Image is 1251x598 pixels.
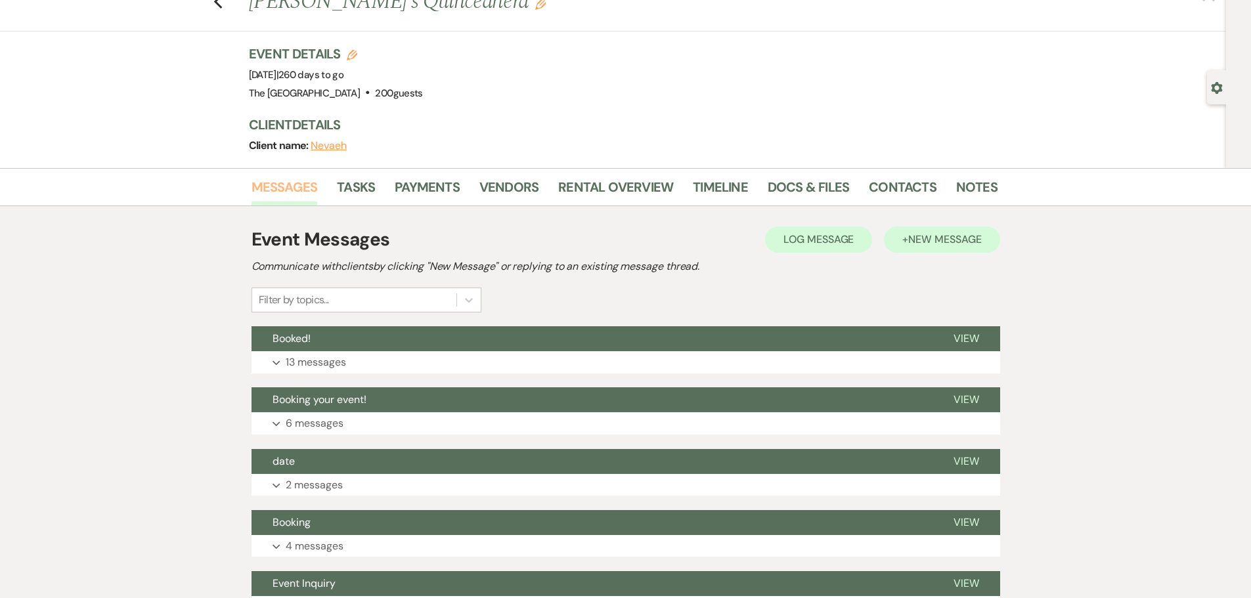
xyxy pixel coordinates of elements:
span: Booked! [273,331,311,345]
h1: Event Messages [252,226,390,253]
button: Log Message [765,226,872,253]
button: Booking your event! [252,387,933,412]
p: 6 messages [286,415,343,432]
button: date [252,449,933,474]
a: Contacts [869,177,936,205]
span: The [GEOGRAPHIC_DATA] [249,87,361,100]
button: Booking [252,510,933,535]
button: View [933,326,1000,351]
span: View [954,393,979,406]
span: View [954,331,979,345]
button: Nevaeh [311,140,347,151]
button: +New Message [884,226,999,253]
h3: Event Details [249,45,423,63]
a: Payments [395,177,460,205]
button: 13 messages [252,351,1000,374]
a: Tasks [337,177,375,205]
span: View [954,576,979,590]
p: 4 messages [286,538,343,555]
span: Event Inquiry [273,576,336,590]
button: View [933,387,1000,412]
span: [DATE] [249,68,344,81]
button: View [933,449,1000,474]
button: 4 messages [252,535,1000,557]
span: Log Message [783,232,854,246]
a: Timeline [693,177,748,205]
span: New Message [908,232,981,246]
p: 13 messages [286,354,346,371]
span: View [954,515,979,529]
a: Vendors [479,177,538,205]
span: Booking [273,515,311,529]
button: View [933,510,1000,535]
button: 2 messages [252,474,1000,496]
span: 200 guests [375,87,422,100]
button: Event Inquiry [252,571,933,596]
a: Docs & Files [768,177,849,205]
span: Client name: [249,139,311,152]
span: 260 days to go [278,68,343,81]
button: Booked! [252,326,933,351]
button: 6 messages [252,412,1000,435]
span: | [276,68,343,81]
button: View [933,571,1000,596]
a: Rental Overview [558,177,673,205]
div: Filter by topics... [259,292,329,308]
span: Booking your event! [273,393,366,406]
h2: Communicate with clients by clicking "New Message" or replying to an existing message thread. [252,259,1000,274]
a: Notes [956,177,998,205]
span: View [954,454,979,468]
h3: Client Details [249,116,984,134]
button: Open lead details [1211,81,1223,93]
span: date [273,454,295,468]
p: 2 messages [286,477,343,494]
a: Messages [252,177,318,205]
